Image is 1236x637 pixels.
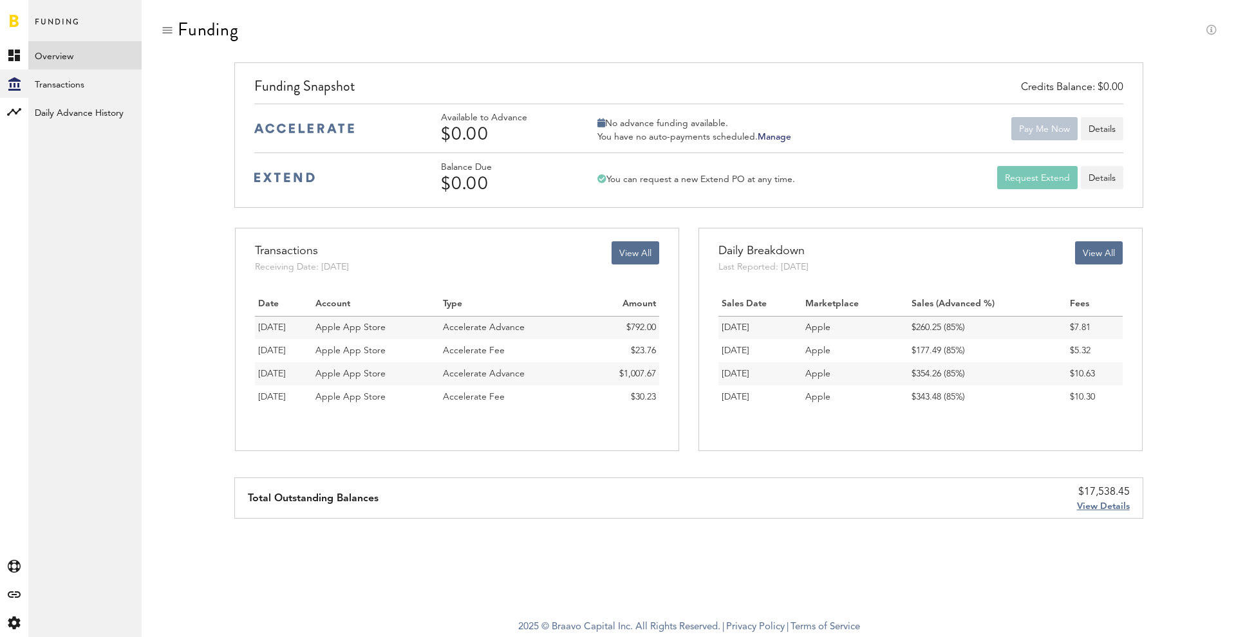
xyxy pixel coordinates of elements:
span: Apple App Store [315,323,386,332]
div: Last Reported: [DATE] [718,261,809,273]
td: Accelerate Advance [440,362,587,385]
td: Apple App Store [312,362,440,385]
td: Accelerate Advance [440,316,587,339]
td: $1,007.67 [587,362,659,385]
span: $792.00 [626,323,656,332]
span: [DATE] [258,323,286,332]
th: Sales (Advanced %) [908,293,1067,316]
a: Daily Advance History [28,98,142,126]
span: Funding [35,14,80,41]
div: Receiving Date: [DATE] [255,261,349,273]
span: 2025 © Braavo Capital Inc. All Rights Reserved. [518,618,720,637]
div: Transactions [255,241,349,261]
span: Apple App Store [315,369,386,378]
span: View Details [1077,502,1130,511]
td: $23.76 [587,339,659,362]
button: View All [612,241,659,264]
td: Apple [802,316,908,339]
td: [DATE] [718,316,802,339]
td: 26.09.25 [255,362,312,385]
td: Apple App Store [312,385,440,409]
a: Privacy Policy [726,622,785,632]
div: Total Outstanding Balances [248,478,379,518]
img: extend-medium-blue-logo.svg [254,172,315,183]
td: Accelerate Fee [440,385,587,409]
td: Apple [802,385,908,409]
td: [DATE] [718,385,802,409]
div: You can request a new Extend PO at any time. [597,174,795,185]
th: Fees [1067,293,1123,316]
a: Details [1081,166,1123,189]
td: 30.09.25 [255,316,312,339]
td: $177.49 (85%) [908,339,1067,362]
button: Pay Me Now [1011,117,1078,140]
th: Date [255,293,312,316]
td: 30.09.25 [255,339,312,362]
span: $30.23 [631,392,656,402]
th: Amount [587,293,659,316]
td: $30.23 [587,385,659,409]
td: Apple App Store [312,316,440,339]
span: $23.76 [631,346,656,355]
div: Funding Snapshot [254,76,1123,104]
td: [DATE] [718,339,802,362]
td: $792.00 [587,316,659,339]
span: $1,007.67 [619,369,656,378]
iframe: Opens a widget where you can find more information [1136,598,1223,631]
td: $7.81 [1067,316,1123,339]
td: Apple App Store [312,339,440,362]
th: Marketplace [802,293,908,316]
div: Balance Due [441,162,563,173]
img: accelerate-medium-blue-logo.svg [254,124,354,133]
span: Accelerate Fee [443,392,505,402]
div: Daily Breakdown [718,241,809,261]
div: $17,538.45 [1077,485,1130,500]
th: Type [440,293,587,316]
span: [DATE] [258,392,286,402]
td: 26.09.25 [255,385,312,409]
td: $354.26 (85%) [908,362,1067,385]
div: $0.00 [441,124,563,144]
span: Accelerate Advance [443,323,525,332]
td: $343.48 (85%) [908,385,1067,409]
a: Transactions [28,69,142,98]
span: Apple App Store [315,392,386,402]
div: $0.00 [441,173,563,194]
td: Apple [802,362,908,385]
a: Manage [758,133,791,142]
div: You have no auto-payments scheduled. [597,131,791,143]
span: [DATE] [258,369,286,378]
th: Sales Date [718,293,802,316]
span: Accelerate Advance [443,369,525,378]
a: Overview [28,41,142,69]
div: Funding [178,19,239,40]
td: $260.25 (85%) [908,316,1067,339]
button: View All [1075,241,1123,264]
td: $10.63 [1067,362,1123,385]
td: Apple [802,339,908,362]
div: Available to Advance [441,113,563,124]
button: Details [1081,117,1123,140]
span: [DATE] [258,346,286,355]
th: Account [312,293,440,316]
div: Credits Balance: $0.00 [1021,80,1123,95]
td: Accelerate Fee [440,339,587,362]
div: No advance funding available. [597,118,791,129]
a: Terms of Service [791,622,860,632]
button: Request Extend [997,166,1078,189]
td: $10.30 [1067,385,1123,409]
span: Apple App Store [315,346,386,355]
span: Accelerate Fee [443,346,505,355]
td: [DATE] [718,362,802,385]
td: $5.32 [1067,339,1123,362]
